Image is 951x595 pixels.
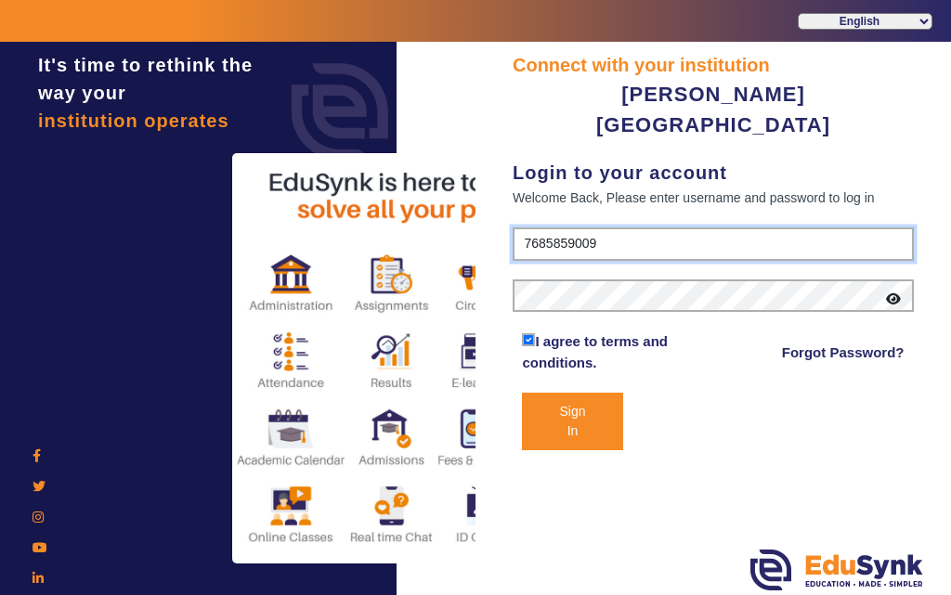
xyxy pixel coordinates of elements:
[522,333,668,370] a: I agree to terms and conditions.
[270,42,410,181] img: login.png
[522,393,622,450] button: Sign In
[513,79,914,140] div: [PERSON_NAME] [GEOGRAPHIC_DATA]
[232,153,622,563] img: login2.png
[513,159,914,187] div: Login to your account
[513,51,914,79] div: Connect with your institution
[513,227,914,261] input: User Name
[782,342,905,364] a: Forgot Password?
[38,110,229,131] span: institution operates
[513,187,914,209] div: Welcome Back, Please enter username and password to log in
[750,550,923,590] img: edusynk.png
[38,55,253,103] span: It's time to rethink the way your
